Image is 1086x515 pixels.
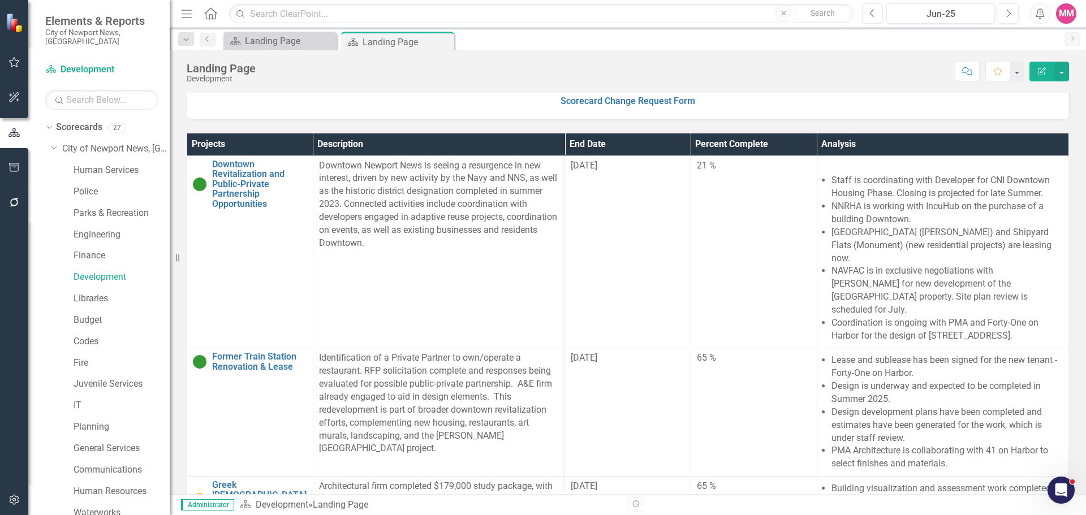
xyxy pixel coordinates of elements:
div: Landing Page [245,34,334,48]
div: Development [187,75,256,83]
td: Double-Click to Edit [691,348,817,477]
li: Design is underway and expected to be completed in Summer 2025. [831,380,1063,406]
div: Landing Page [187,62,256,75]
a: Communications [74,464,170,477]
a: Human Resources [74,485,170,498]
li: Lease and sublease has been signed for the new tenant - Forty-One on Harbor. [831,354,1063,380]
li: Design development plans have been completed and estimates have been generated for the work, whic... [831,406,1063,445]
div: Landing Page [363,35,451,49]
a: Budget [74,314,170,327]
div: » [240,499,619,512]
li: PMA Architecture is collaborating with 41 on Harbor to select finishes and materials. [831,444,1063,470]
a: Engineering [74,228,170,241]
td: Double-Click to Edit [313,348,564,477]
span: Elements & Reports [45,14,158,28]
a: Fire [74,357,170,370]
td: Double-Click to Edit [817,155,1068,348]
small: City of Newport News, [GEOGRAPHIC_DATA] [45,28,158,46]
span: [DATE] [571,481,597,491]
li: NAVFAC is in exclusive negotiations with [PERSON_NAME] for new development of the [GEOGRAPHIC_DAT... [831,265,1063,316]
a: Parks & Recreation [74,207,170,220]
input: Search Below... [45,90,158,110]
input: Search ClearPoint... [229,4,854,24]
a: Finance [74,249,170,262]
div: Landing Page [313,499,368,510]
a: Planning [74,421,170,434]
a: Development [256,499,308,510]
div: Jun-25 [890,7,991,21]
td: Double-Click to Edit [691,155,817,348]
span: Search [811,8,835,18]
td: Double-Click to Edit [565,155,691,348]
li: Coordination is ongoing with PMA and Forty-One on Harbor for the design of [STREET_ADDRESS]. [831,317,1063,343]
button: MM [1056,3,1076,24]
a: Juvenile Services [74,378,170,391]
span: Administrator [181,499,234,510]
td: Double-Click to Edit Right Click for Context Menu [187,155,313,348]
td: Double-Click to Edit [817,348,1068,477]
td: Double-Click to Edit [313,155,564,348]
span: [DATE] [571,160,597,171]
a: Scorecard Change Request Form [561,96,695,106]
button: Jun-25 [886,3,995,24]
a: Development [74,271,170,284]
div: 27 [108,123,126,132]
p: Identification of a Private Partner to own/operate a restaurant. RFP solicitation complete and re... [319,352,559,455]
a: Libraries [74,292,170,305]
a: Police [74,185,170,198]
a: City of Newport News, [GEOGRAPHIC_DATA] [62,142,170,155]
a: Downtown Revitalization and Public-Private Partnership Opportunities [212,159,307,209]
p: Downtown Newport News is seeing a resurgence in new interest, driven by new activity by the Navy ... [319,159,559,250]
img: On Target [193,178,206,191]
button: Search [794,6,851,21]
a: Development [45,63,158,76]
span: [DATE] [571,352,597,363]
a: Former Train Station Renovation & Lease [212,352,307,371]
a: Scorecards [56,121,102,134]
td: Double-Click to Edit [565,348,691,477]
iframe: Intercom live chat [1048,477,1075,504]
a: Codes [74,335,170,348]
img: Caution [193,493,206,507]
td: Double-Click to Edit Right Click for Context Menu [187,348,313,477]
li: NNRHA is working with IncuHub on the purchase of a building Downtown. [831,200,1063,226]
a: General Services [74,442,170,455]
li: Staff is coordinating with Developer for CNI Downtown Housing Phase. Closing is projected for lat... [831,174,1063,200]
img: On Target [193,355,206,369]
a: Human Services [74,164,170,177]
a: Landing Page [226,34,334,48]
a: IT [74,399,170,412]
img: ClearPoint Strategy [6,12,25,32]
div: 65 % [697,352,811,365]
div: 65 % [697,480,811,493]
li: [GEOGRAPHIC_DATA] ([PERSON_NAME]) and Shipyard Flats (Monument) (new residential projects) are le... [831,226,1063,265]
div: 21 % [697,159,811,172]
